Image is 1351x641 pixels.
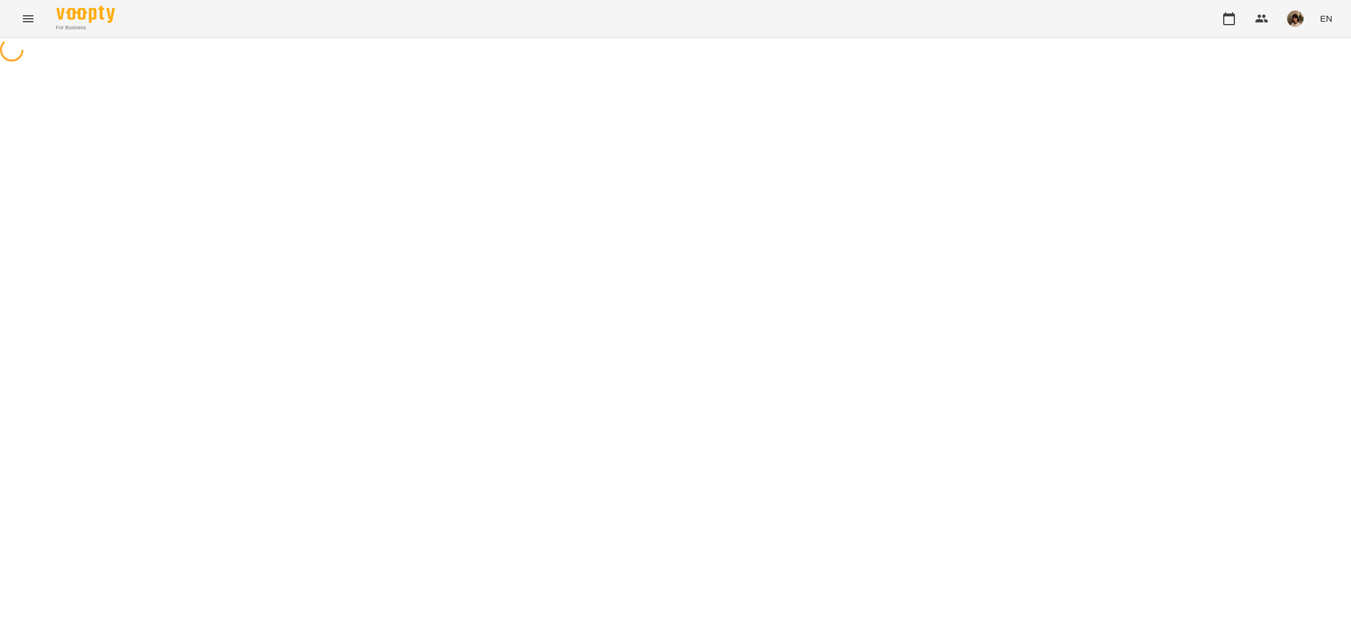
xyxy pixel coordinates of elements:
img: 5ab270ebd8e3dfeff87dc15fffc2038a.png [1287,11,1304,27]
span: For Business [56,24,115,32]
button: EN [1315,8,1337,29]
button: Menu [14,5,42,33]
span: EN [1320,12,1332,25]
img: Voopty Logo [56,6,115,23]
